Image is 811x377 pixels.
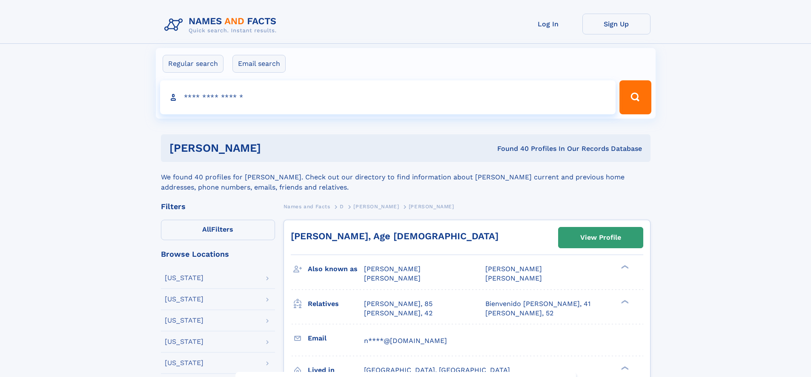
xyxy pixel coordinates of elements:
[165,360,203,366] div: [US_STATE]
[163,55,224,73] label: Regular search
[485,309,553,318] a: [PERSON_NAME], 52
[485,265,542,273] span: [PERSON_NAME]
[340,204,344,210] span: D
[379,144,642,153] div: Found 40 Profiles In Our Records Database
[169,143,379,153] h1: [PERSON_NAME]
[485,299,590,309] a: Bienvenido [PERSON_NAME], 41
[485,274,542,282] span: [PERSON_NAME]
[582,14,651,34] a: Sign Up
[160,80,616,114] input: search input
[161,14,284,37] img: Logo Names and Facts
[364,309,433,318] a: [PERSON_NAME], 42
[308,262,364,276] h3: Also known as
[161,162,651,193] div: We found 40 profiles for [PERSON_NAME]. Check out our directory to find information about [PERSON...
[165,317,203,324] div: [US_STATE]
[308,331,364,346] h3: Email
[580,228,621,247] div: View Profile
[202,225,211,233] span: All
[165,275,203,281] div: [US_STATE]
[308,297,364,311] h3: Relatives
[619,264,629,270] div: ❯
[165,338,203,345] div: [US_STATE]
[165,296,203,303] div: [US_STATE]
[409,204,454,210] span: [PERSON_NAME]
[364,299,433,309] a: [PERSON_NAME], 85
[619,80,651,114] button: Search Button
[161,250,275,258] div: Browse Locations
[364,274,421,282] span: [PERSON_NAME]
[291,231,499,241] a: [PERSON_NAME], Age [DEMOGRAPHIC_DATA]
[284,201,330,212] a: Names and Facts
[619,299,629,304] div: ❯
[514,14,582,34] a: Log In
[559,227,643,248] a: View Profile
[232,55,286,73] label: Email search
[364,366,510,374] span: [GEOGRAPHIC_DATA], [GEOGRAPHIC_DATA]
[619,365,629,371] div: ❯
[353,201,399,212] a: [PERSON_NAME]
[364,265,421,273] span: [PERSON_NAME]
[340,201,344,212] a: D
[161,203,275,210] div: Filters
[161,220,275,240] label: Filters
[353,204,399,210] span: [PERSON_NAME]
